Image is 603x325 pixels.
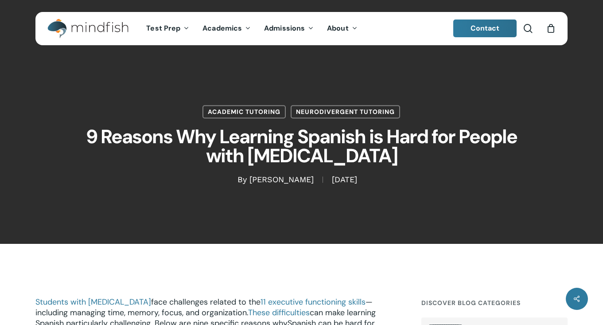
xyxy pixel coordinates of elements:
a: Cart [546,23,556,33]
a: 11 executive functioning skills [261,297,366,307]
span: By [237,177,247,183]
a: [PERSON_NAME] [249,175,314,184]
a: Test Prep [140,25,196,32]
nav: Main Menu [140,12,364,45]
h1: 9 Reasons Why Learning Spanish is Hard for People with [MEDICAL_DATA] [80,118,523,174]
span: Contact [471,23,500,33]
a: Academic Tutoring [202,105,286,118]
span: —including managing time, memory, focus, and organization. [35,297,373,318]
span: [DATE] [323,177,366,183]
span: Admissions [264,23,305,33]
a: Academics [196,25,257,32]
h4: Discover Blog Categories [421,295,568,311]
a: Students with [MEDICAL_DATA] [35,297,151,307]
a: Contact [453,20,517,37]
a: Neurodivergent Tutoring [291,105,400,118]
a: These difficulties [248,307,310,318]
a: Admissions [257,25,320,32]
a: About [320,25,364,32]
span: Academics [202,23,242,33]
span: Test Prep [146,23,180,33]
span: About [327,23,349,33]
header: Main Menu [35,12,568,45]
span: face challenges related to the [151,297,261,307]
